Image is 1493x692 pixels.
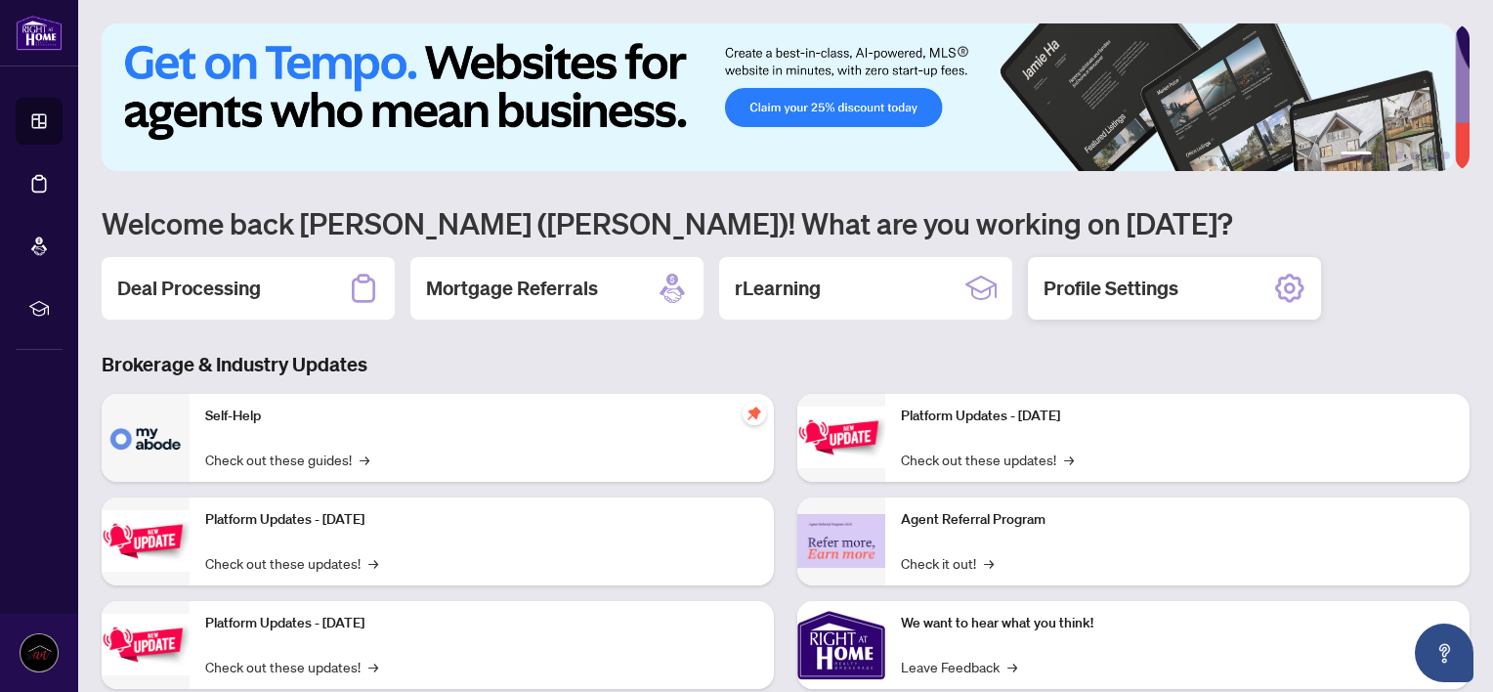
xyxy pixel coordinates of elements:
a: Check out these updates!→ [901,449,1074,470]
img: logo [16,15,63,51]
span: → [368,656,378,677]
h2: Deal Processing [117,275,261,302]
span: pushpin [743,402,766,425]
button: 2 [1380,151,1387,159]
span: → [1007,656,1017,677]
span: → [360,449,369,470]
h2: rLearning [735,275,821,302]
button: 6 [1442,151,1450,159]
span: → [1064,449,1074,470]
a: Check out these updates!→ [205,656,378,677]
img: Agent Referral Program [797,514,885,568]
p: Platform Updates - [DATE] [901,406,1454,427]
button: 3 [1395,151,1403,159]
p: We want to hear what you think! [901,613,1454,634]
p: Platform Updates - [DATE] [205,509,758,531]
button: 4 [1411,151,1419,159]
button: Open asap [1415,624,1473,682]
h1: Welcome back [PERSON_NAME] ([PERSON_NAME])! What are you working on [DATE]? [102,204,1470,241]
img: We want to hear what you think! [797,601,885,689]
img: Profile Icon [21,634,58,671]
img: Platform Updates - June 23, 2025 [797,407,885,468]
img: Slide 0 [102,23,1455,171]
span: → [984,552,994,574]
img: Platform Updates - July 21, 2025 [102,614,190,675]
span: → [368,552,378,574]
img: Self-Help [102,394,190,482]
button: 5 [1427,151,1434,159]
p: Platform Updates - [DATE] [205,613,758,634]
p: Agent Referral Program [901,509,1454,531]
h2: Profile Settings [1044,275,1178,302]
button: 1 [1341,151,1372,159]
h3: Brokerage & Industry Updates [102,351,1470,378]
a: Check out these updates!→ [205,552,378,574]
a: Leave Feedback→ [901,656,1017,677]
img: Platform Updates - September 16, 2025 [102,510,190,572]
p: Self-Help [205,406,758,427]
a: Check it out!→ [901,552,994,574]
h2: Mortgage Referrals [426,275,598,302]
a: Check out these guides!→ [205,449,369,470]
